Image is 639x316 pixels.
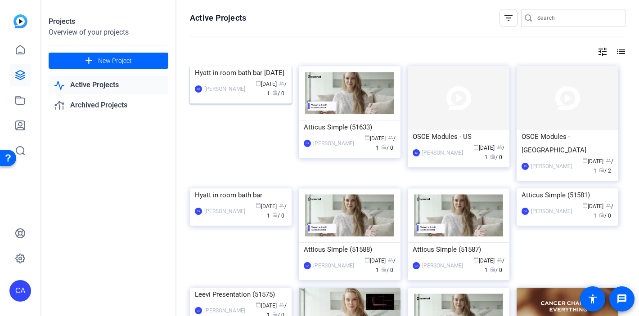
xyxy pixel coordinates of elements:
div: Overview of your projects [49,27,168,38]
span: / 0 [272,90,284,97]
span: group [279,80,284,86]
div: Atticus Simple (51581) [522,188,613,202]
span: group [606,158,611,163]
div: JG [522,163,529,170]
span: group [497,257,502,263]
div: JG [413,149,420,156]
div: CA [9,280,31,302]
mat-icon: list [615,46,625,57]
span: calendar_today [473,257,479,263]
span: / 1 [594,203,613,219]
span: radio [272,212,278,218]
div: CA [413,262,420,269]
div: JG [195,307,202,314]
div: OSCE Modules - US [413,130,504,143]
span: New Project [98,56,132,66]
div: [PERSON_NAME] [204,207,245,216]
span: / 2 [599,168,611,174]
span: calendar_today [582,158,588,163]
span: / 0 [272,213,284,219]
div: Atticus Simple (51588) [304,243,396,256]
span: [DATE] [473,145,495,151]
div: [PERSON_NAME] [531,207,572,216]
mat-icon: add [83,55,94,67]
img: blue-gradient.svg [13,14,27,28]
span: group [279,203,284,208]
div: [PERSON_NAME] [422,261,463,270]
mat-icon: message [616,294,627,304]
mat-icon: filter_list [503,13,514,23]
span: [DATE] [364,258,386,264]
span: calendar_today [364,257,370,263]
div: CA [195,85,202,93]
span: radio [381,267,387,272]
div: [PERSON_NAME] [313,139,354,148]
span: radio [599,212,604,218]
span: / 0 [381,267,393,273]
span: radio [490,154,495,159]
span: / 0 [490,154,502,160]
div: Leevi Presentation (51575) [195,288,287,301]
div: CA [304,140,311,147]
span: [DATE] [364,135,386,142]
div: [PERSON_NAME] [204,85,245,93]
mat-icon: tune [597,46,608,57]
div: OSCE Modules - [GEOGRAPHIC_DATA] [522,130,613,157]
a: Archived Projects [49,96,168,115]
span: group [388,257,393,263]
button: New Project [49,53,168,69]
span: [DATE] [582,158,603,165]
span: calendar_today [256,302,261,307]
div: [PERSON_NAME] [313,261,354,270]
div: CA [304,262,311,269]
span: group [388,135,393,140]
div: Hyatt in room bath bar [195,188,287,202]
div: [PERSON_NAME] [531,162,572,171]
span: group [497,144,502,150]
div: [PERSON_NAME] [204,306,245,315]
span: radio [272,90,278,95]
div: CA [195,208,202,215]
h1: Active Projects [190,13,246,23]
span: [DATE] [256,81,277,87]
span: [DATE] [473,258,495,264]
span: calendar_today [256,80,261,86]
span: calendar_today [473,144,479,150]
div: Hyatt in room bath bar [DATE] [195,66,287,80]
mat-icon: accessibility [587,294,598,304]
span: radio [490,267,495,272]
span: radio [381,144,387,150]
span: / 1 [267,203,287,219]
span: group [279,302,284,307]
span: group [606,203,611,208]
span: [DATE] [582,203,603,209]
div: Atticus Simple (51633) [304,120,396,134]
a: Active Projects [49,76,168,94]
div: Projects [49,16,168,27]
span: / 0 [599,213,611,219]
span: calendar_today [364,135,370,140]
input: Search [537,13,618,23]
div: Atticus Simple (51587) [413,243,504,256]
span: / 0 [490,267,502,273]
span: calendar_today [582,203,588,208]
span: calendar_today [256,203,261,208]
span: [DATE] [256,303,277,309]
span: / 0 [381,145,393,151]
span: radio [599,167,604,173]
span: [DATE] [256,203,277,209]
div: CA [522,208,529,215]
div: [PERSON_NAME] [422,148,463,157]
